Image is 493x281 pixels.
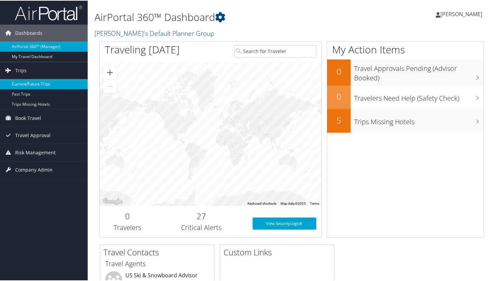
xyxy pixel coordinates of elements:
h2: 0 [327,90,351,102]
span: Dashboards [15,24,42,41]
h2: 0 [327,65,351,77]
button: Keyboard shortcuts [248,201,277,205]
h3: Critical Alerts [160,222,242,232]
span: Map data ©2025 [281,201,306,205]
h2: Custom Links [224,246,334,257]
a: [PERSON_NAME] [436,3,489,24]
h1: My Action Items [327,42,484,56]
button: Zoom out [103,79,117,93]
span: [PERSON_NAME] [440,10,482,17]
h2: Travel Contacts [104,246,214,257]
img: airportal-logo.png [15,4,82,20]
a: 0Travel Approvals Pending (Advisor Booked) [327,59,484,85]
img: Google [101,197,124,205]
a: 5Trips Missing Hotels [327,108,484,132]
h2: 0 [105,210,150,221]
a: 0Travelers Need Help (Safety Check) [327,85,484,108]
a: Terms (opens in new tab) [310,201,319,205]
h2: 5 [327,114,351,125]
h2: 27 [160,210,242,221]
button: Zoom in [103,65,117,79]
span: Risk Management [15,144,56,160]
h3: Travel Agents [105,258,209,268]
h1: AirPortal 360™ Dashboard [94,9,357,24]
span: Trips [15,61,27,78]
span: Travel Approval [15,126,51,143]
a: [PERSON_NAME]'s Default Planner Group [94,28,216,37]
a: View SecurityLogic® [253,217,316,229]
h3: Travel Approvals Pending (Advisor Booked) [354,60,484,82]
span: Company Admin [15,161,53,178]
h3: Trips Missing Hotels [354,113,484,126]
h3: Travelers [105,222,150,232]
a: Open this area in Google Maps (opens a new window) [101,197,124,205]
h3: Travelers Need Help (Safety Check) [354,90,484,102]
input: Search for Traveler [234,44,316,57]
span: Book Travel [15,109,41,126]
h1: Traveling [DATE] [105,42,180,56]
